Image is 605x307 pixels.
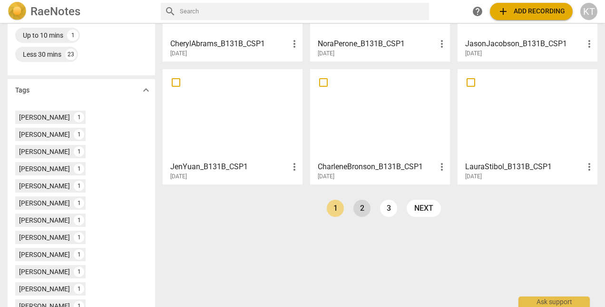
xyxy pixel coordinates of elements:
div: Up to 10 mins [23,31,63,40]
h3: CharleneBronson_B131B_CSP1 [318,161,436,173]
a: LogoRaeNotes [8,2,153,21]
span: add [498,6,509,17]
button: KT [580,3,597,20]
div: 23 [65,49,77,60]
div: [PERSON_NAME] [19,130,70,139]
div: Less 30 mins [23,50,61,59]
span: [DATE] [170,50,187,58]
div: [PERSON_NAME] [19,198,70,208]
h3: JenYuan_B131B_CSP1 [170,161,289,173]
span: more_vert [584,161,595,173]
span: [DATE] [465,173,482,181]
div: 1 [74,249,84,260]
div: Ask support [518,297,590,307]
span: [DATE] [170,173,187,181]
h3: NoraPerone_B131B_CSP1 [318,38,436,50]
div: 1 [74,112,84,123]
h3: LauraStibol_B131B_CSP1 [465,161,584,173]
div: [PERSON_NAME] [19,113,70,122]
div: [PERSON_NAME] [19,147,70,156]
span: more_vert [436,38,448,50]
button: Upload [490,3,573,20]
div: [PERSON_NAME] [19,284,70,294]
span: [DATE] [318,50,334,58]
span: [DATE] [465,50,482,58]
button: Show more [139,83,153,97]
div: [PERSON_NAME] [19,215,70,225]
div: [PERSON_NAME] [19,233,70,242]
input: Search [180,4,425,19]
span: more_vert [584,38,595,50]
div: 1 [74,266,84,277]
span: more_vert [289,161,300,173]
a: Page 1 is your current page [327,200,344,217]
img: Logo [8,2,27,21]
div: [PERSON_NAME] [19,181,70,191]
span: Add recording [498,6,565,17]
h2: RaeNotes [30,5,80,18]
div: 1 [74,181,84,191]
a: CharleneBronson_B131B_CSP1[DATE] [313,72,447,180]
a: Page 2 [353,200,371,217]
p: Tags [15,85,29,95]
div: 1 [74,164,84,174]
span: help [472,6,483,17]
span: [DATE] [318,173,334,181]
span: more_vert [436,161,448,173]
a: LauraStibol_B131B_CSP1[DATE] [461,72,594,180]
span: search [165,6,176,17]
h3: JasonJacobson_B131B_CSP1 [465,38,584,50]
div: 1 [74,198,84,208]
div: 1 [74,146,84,157]
a: JenYuan_B131B_CSP1[DATE] [166,72,299,180]
div: 1 [74,232,84,243]
div: [PERSON_NAME] [19,267,70,276]
div: 1 [74,129,84,140]
div: [PERSON_NAME] [19,164,70,174]
div: 1 [74,215,84,225]
a: Page 3 [380,200,397,217]
span: expand_more [140,84,152,96]
div: 1 [74,284,84,294]
a: Help [469,3,486,20]
div: [PERSON_NAME] [19,250,70,259]
div: 1 [67,30,78,41]
a: next [407,200,441,217]
span: more_vert [289,38,300,50]
h3: CherylAbrams_B131B_CSP1 [170,38,289,50]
